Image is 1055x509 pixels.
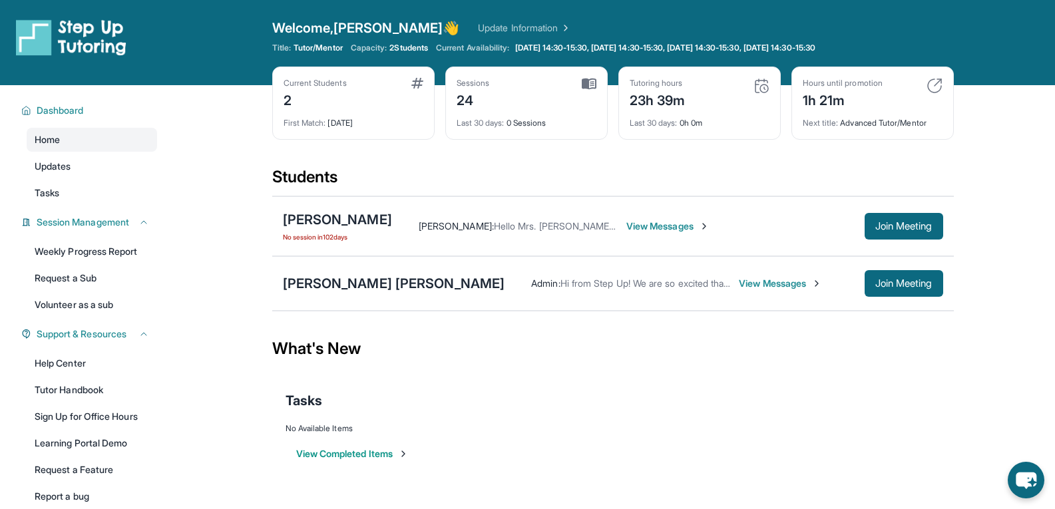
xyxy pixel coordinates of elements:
[35,186,59,200] span: Tasks
[457,118,505,128] span: Last 30 days :
[351,43,387,53] span: Capacity:
[803,110,943,128] div: Advanced Tutor/Mentor
[27,128,157,152] a: Home
[31,216,149,229] button: Session Management
[753,78,769,94] img: card
[296,447,409,460] button: View Completed Items
[389,43,428,53] span: 2 Students
[272,43,291,53] span: Title:
[35,160,71,173] span: Updates
[283,232,392,242] span: No session in 102 days
[630,88,686,110] div: 23h 39m
[284,78,347,88] div: Current Students
[436,43,509,53] span: Current Availability:
[739,277,822,290] span: View Messages
[272,319,954,378] div: What's New
[37,216,129,229] span: Session Management
[37,104,84,117] span: Dashboard
[27,240,157,263] a: Weekly Progress Report
[558,21,571,35] img: Chevron Right
[411,78,423,88] img: card
[478,21,571,35] a: Update Information
[286,391,322,410] span: Tasks
[272,19,460,37] span: Welcome, [PERSON_NAME] 👋
[27,351,157,375] a: Help Center
[630,118,678,128] span: Last 30 days :
[699,221,710,232] img: Chevron-Right
[515,43,815,53] span: [DATE] 14:30-15:30, [DATE] 14:30-15:30, [DATE] 14:30-15:30, [DATE] 14:30-15:30
[875,222,933,230] span: Join Meeting
[31,327,149,341] button: Support & Resources
[27,378,157,402] a: Tutor Handbook
[630,110,769,128] div: 0h 0m
[457,78,490,88] div: Sessions
[803,118,839,128] span: Next title :
[27,154,157,178] a: Updates
[27,484,157,508] a: Report a bug
[27,293,157,317] a: Volunteer as a sub
[284,88,347,110] div: 2
[283,210,392,229] div: [PERSON_NAME]
[1008,462,1044,498] button: chat-button
[457,110,596,128] div: 0 Sessions
[803,88,883,110] div: 1h 21m
[531,277,560,289] span: Admin :
[35,133,60,146] span: Home
[927,78,943,94] img: card
[272,166,954,196] div: Students
[875,279,933,287] span: Join Meeting
[294,43,343,53] span: Tutor/Mentor
[27,431,157,455] a: Learning Portal Demo
[811,278,822,289] img: Chevron-Right
[419,220,494,232] span: [PERSON_NAME] :
[457,88,490,110] div: 24
[27,181,157,205] a: Tasks
[283,274,505,293] div: [PERSON_NAME] [PERSON_NAME]
[626,220,710,233] span: View Messages
[865,270,943,297] button: Join Meeting
[582,78,596,90] img: card
[513,43,818,53] a: [DATE] 14:30-15:30, [DATE] 14:30-15:30, [DATE] 14:30-15:30, [DATE] 14:30-15:30
[27,458,157,482] a: Request a Feature
[284,118,326,128] span: First Match :
[27,266,157,290] a: Request a Sub
[284,110,423,128] div: [DATE]
[27,405,157,428] a: Sign Up for Office Hours
[31,104,149,117] button: Dashboard
[630,78,686,88] div: Tutoring hours
[803,78,883,88] div: Hours until promotion
[286,423,941,434] div: No Available Items
[865,213,943,240] button: Join Meeting
[16,19,126,56] img: logo
[37,327,126,341] span: Support & Resources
